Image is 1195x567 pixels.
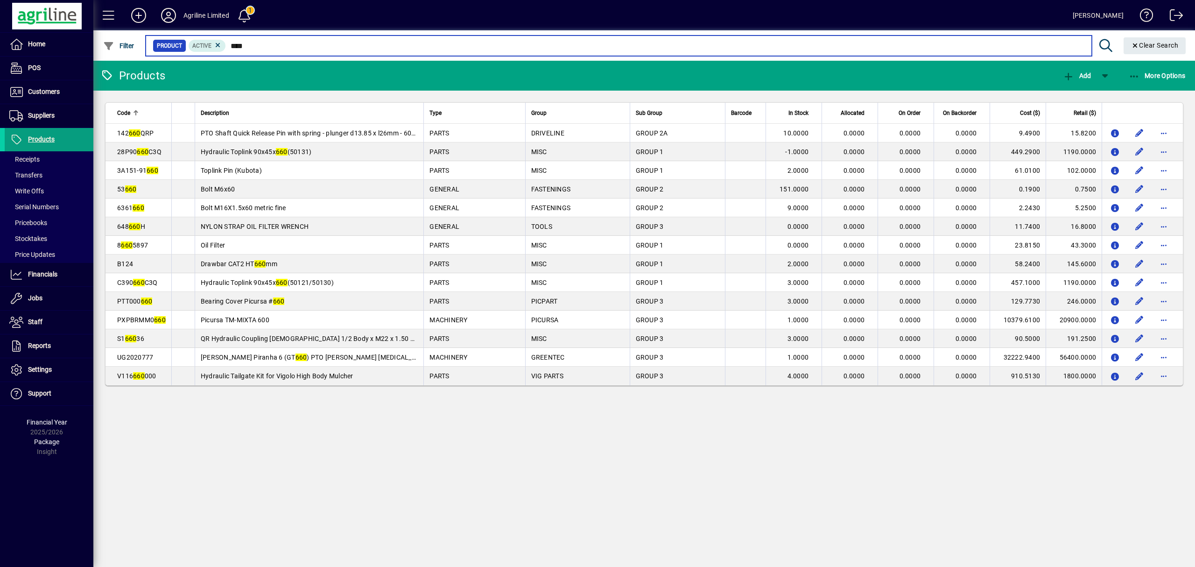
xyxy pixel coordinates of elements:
[1156,126,1171,141] button: More options
[1132,331,1147,346] button: Edit
[990,311,1046,329] td: 10379.6100
[1156,294,1171,309] button: More options
[1046,124,1102,142] td: 15.8200
[636,108,662,118] span: Sub Group
[1046,273,1102,292] td: 1190.0000
[154,316,166,324] em: 660
[9,171,42,179] span: Transfers
[990,292,1046,311] td: 129.7730
[787,260,809,268] span: 2.0000
[254,260,266,268] em: 660
[636,298,664,305] span: GROUP 3
[429,167,449,174] span: PARTS
[1046,348,1102,367] td: 56400.0000
[429,129,449,137] span: PARTS
[429,108,442,118] span: Type
[956,316,977,324] span: 0.0000
[117,108,166,118] div: Code
[1124,37,1186,54] button: Clear
[1046,311,1102,329] td: 20900.0000
[531,204,571,212] span: FASTENINGS
[1046,142,1102,161] td: 1190.0000
[990,255,1046,273] td: 58.2400
[636,241,664,249] span: GROUP 1
[1156,163,1171,178] button: More options
[900,260,921,268] span: 0.0000
[201,148,312,156] span: Hydraulic Toplink 90x45x (50131)
[1046,292,1102,311] td: 246.0000
[100,68,165,83] div: Products
[1132,182,1147,197] button: Edit
[956,148,977,156] span: 0.0000
[788,108,808,118] span: In Stock
[117,148,162,156] span: 28P90 C3Q
[117,354,153,361] span: UG2020777
[429,223,459,230] span: GENERAL
[636,204,664,212] span: GROUP 2
[531,167,547,174] span: MISC
[636,354,664,361] span: GROUP 3
[9,251,55,258] span: Price Updates
[787,298,809,305] span: 3.0000
[636,185,664,193] span: GROUP 2
[1132,144,1147,159] button: Edit
[429,298,449,305] span: PARTS
[787,335,809,342] span: 3.0000
[731,108,760,118] div: Barcode
[787,316,809,324] span: 1.0000
[956,298,977,305] span: 0.0000
[1132,200,1147,215] button: Edit
[990,348,1046,367] td: 32222.9400
[28,342,51,349] span: Reports
[429,108,519,118] div: Type
[1156,219,1171,234] button: More options
[28,318,42,326] span: Staff
[201,167,262,174] span: Toplink Pin (Kubota)
[531,354,565,361] span: GREENTEC
[1046,217,1102,236] td: 16.8000
[9,187,44,195] span: Write Offs
[117,335,144,342] span: S1 36
[531,335,547,342] span: MISC
[990,367,1046,385] td: 910.5130
[900,279,921,286] span: 0.0000
[787,241,809,249] span: 0.0000
[844,241,865,249] span: 0.0000
[990,180,1046,198] td: 0.1900
[1046,180,1102,198] td: 0.7500
[5,231,93,247] a: Stocktakes
[636,167,664,174] span: GROUP 1
[990,124,1046,142] td: 9.4900
[295,354,307,361] em: 660
[900,223,921,230] span: 0.0000
[1132,126,1147,141] button: Edit
[5,311,93,334] a: Staff
[101,37,137,54] button: Filter
[844,204,865,212] span: 0.0000
[1132,275,1147,290] button: Edit
[429,185,459,193] span: GENERAL
[201,316,269,324] span: Picursa TM-MIXTA 600
[900,372,921,380] span: 0.0000
[28,294,42,302] span: Jobs
[844,372,865,380] span: 0.0000
[1046,255,1102,273] td: 145.6000
[956,279,977,286] span: 0.0000
[201,223,309,230] span: NYLON STRAP OIL FILTER WRENCH
[956,260,977,268] span: 0.0000
[5,151,93,167] a: Receipts
[636,372,664,380] span: GROUP 3
[28,40,45,48] span: Home
[28,135,55,143] span: Products
[117,167,158,174] span: 3A151-91
[900,185,921,193] span: 0.0000
[990,273,1046,292] td: 457.1000
[531,316,559,324] span: PICURSA
[787,354,809,361] span: 1.0000
[531,148,547,156] span: MISC
[429,260,449,268] span: PARTS
[201,260,277,268] span: Drawbar CAT2 HT mm
[636,108,719,118] div: Sub Group
[1156,144,1171,159] button: More options
[27,418,67,426] span: Financial Year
